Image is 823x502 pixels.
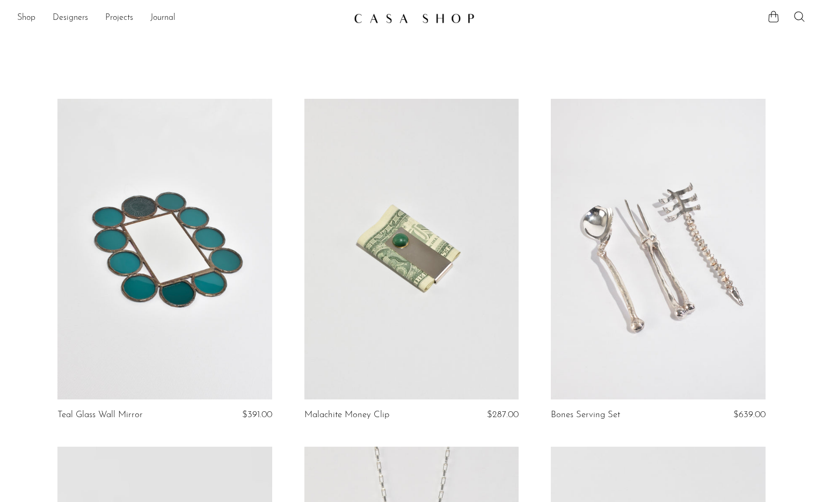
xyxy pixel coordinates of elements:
a: Teal Glass Wall Mirror [57,410,143,420]
span: $287.00 [487,410,519,419]
span: $391.00 [242,410,272,419]
span: $639.00 [733,410,766,419]
a: Designers [53,11,88,25]
a: Bones Serving Set [551,410,620,420]
a: Malachite Money Clip [304,410,389,420]
a: Shop [17,11,35,25]
a: Projects [105,11,133,25]
ul: NEW HEADER MENU [17,9,345,27]
nav: Desktop navigation [17,9,345,27]
a: Journal [150,11,176,25]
